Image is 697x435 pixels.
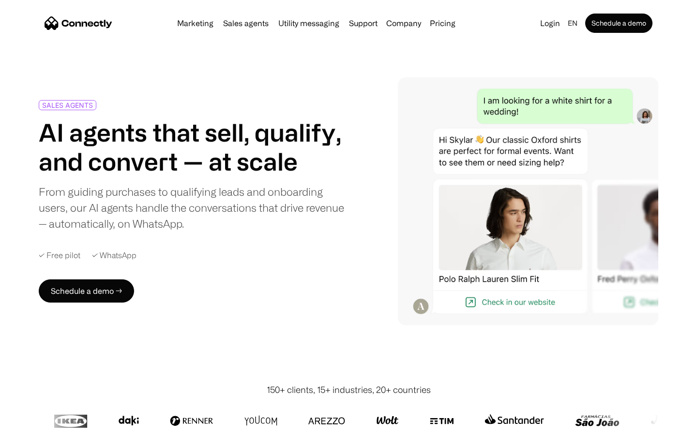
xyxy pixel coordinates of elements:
[39,118,345,176] h1: AI agents that sell, qualify, and convert — at scale
[39,251,80,260] div: ✓ Free pilot
[568,16,577,30] div: en
[173,19,217,27] a: Marketing
[536,16,564,30] a: Login
[267,383,431,396] div: 150+ clients, 15+ industries, 20+ countries
[345,19,381,27] a: Support
[39,279,134,303] a: Schedule a demo →
[274,19,343,27] a: Utility messaging
[10,417,58,432] aside: Language selected: English
[19,418,58,432] ul: Language list
[426,19,459,27] a: Pricing
[386,16,421,30] div: Company
[585,14,652,33] a: Schedule a demo
[42,101,93,109] div: SALES AGENTS
[92,251,136,260] div: ✓ WhatsApp
[39,184,345,232] div: From guiding purchases to qualifying leads and onboarding users, our AI agents handle the convers...
[219,19,273,27] a: Sales agents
